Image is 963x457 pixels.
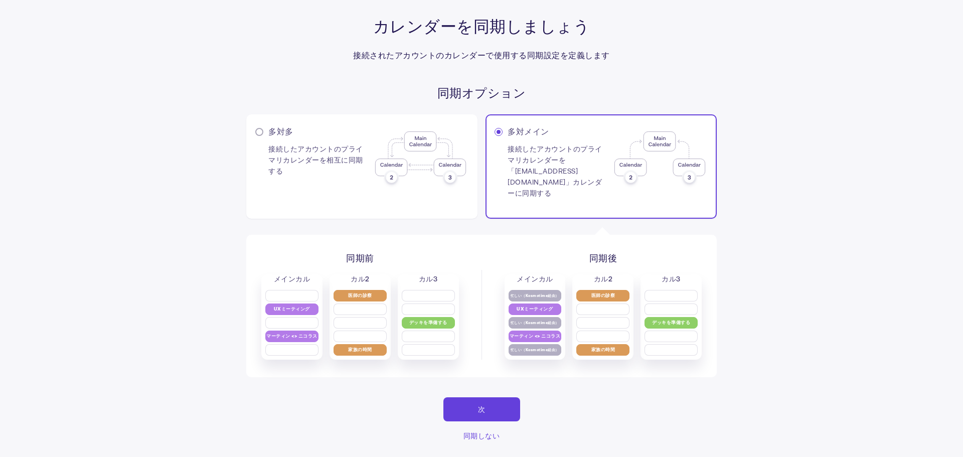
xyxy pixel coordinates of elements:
font: 忙しい（Kosmotime経由） [644,307,699,312]
font: メインカル [274,274,310,283]
font: デッキを準備する [409,320,447,325]
font: 忙しい（Kosmotime経由） [575,307,630,312]
font: 接続されたアカウントのカレンダーで使用する同期設定を定義します [353,50,610,60]
font: 医師の診察 [591,292,615,298]
font: 忙しい（Kosmotime経由） [264,320,319,325]
font: 接続したアカウントのプライマリカレンダーを相互に同期する [268,144,363,175]
font: 忙しい（Kosmotime経由） [333,320,388,325]
font: 忙しい（Kosmotime経由） [333,334,388,339]
font: UXミーティング [274,306,310,312]
font: UXミーティング [517,306,553,312]
font: デッキを準備する [652,320,690,325]
font: 忙しい（Kosmotime経由） [511,348,559,352]
font: 忙しい（Kosmotime経由） [264,347,319,352]
font: メインカル [517,274,553,283]
font: カル2 [351,274,370,283]
font: 忙しい（Kosmotime経由） [401,307,456,312]
font: カル2 [594,274,613,283]
font: 忙しい（Kosmotime経由） [575,334,630,339]
font: 忙しい（Kosmotime経由） [401,334,456,339]
font: 忙しい（Kosmotime経由） [511,293,559,297]
font: カル3 [419,274,438,283]
font: 忙しい（Kosmotime経由） [333,307,388,312]
font: 多対多 [268,126,293,136]
font: マーティン <> ニコラス [510,333,561,339]
font: マーティン <> ニコラス [266,333,317,339]
font: 多対メイン [508,126,549,136]
font: 忙しい（Kosmotime経由） [511,321,559,325]
font: 忙しい（Kosmotime経由） [401,293,456,298]
font: 忙しい（Kosmotime経由） [575,320,630,325]
font: 医師の診察 [348,292,372,298]
font: カル3 [662,274,681,283]
font: 忙しい（Kosmotime経由） [401,347,456,352]
font: カレンダーを同期しましょう [373,16,590,35]
font: 家族の時間 [348,347,372,352]
font: 忙しい（Kosmotime経由） [264,293,319,298]
img: 多対多 [373,131,468,188]
font: 接続したアカウントのプライマリカレンダーを「[EMAIL_ADDRESS][DOMAIN_NAME]」カレンダーに同期する [508,144,602,197]
font: 忙しい（Kosmotime経由） [644,347,699,352]
font: 家族の時間 [591,347,615,352]
font: 同期しない [463,431,500,440]
button: 次 [443,397,520,421]
font: 忙しい（Kosmotime経由） [644,334,699,339]
font: 同期オプション [437,85,526,100]
font: 忙しい（Kosmotime経由） [644,293,699,298]
font: 次 [478,405,485,413]
img: 多対一 [612,131,708,188]
font: 同期後 [589,252,617,263]
font: 同期前 [346,252,374,263]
